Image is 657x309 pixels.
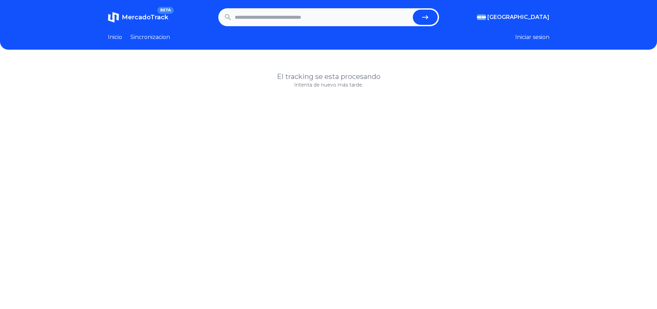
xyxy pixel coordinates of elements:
button: Iniciar sesion [515,33,549,41]
a: Sincronizacion [130,33,170,41]
a: MercadoTrackBETA [108,12,168,23]
img: MercadoTrack [108,12,119,23]
h1: El tracking se esta procesando [108,72,549,81]
span: MercadoTrack [122,13,168,21]
button: [GEOGRAPHIC_DATA] [477,13,549,21]
span: [GEOGRAPHIC_DATA] [487,13,549,21]
a: Inicio [108,33,122,41]
p: Intenta de nuevo más tarde. [108,81,549,88]
span: BETA [157,7,173,14]
img: Argentina [477,14,486,20]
